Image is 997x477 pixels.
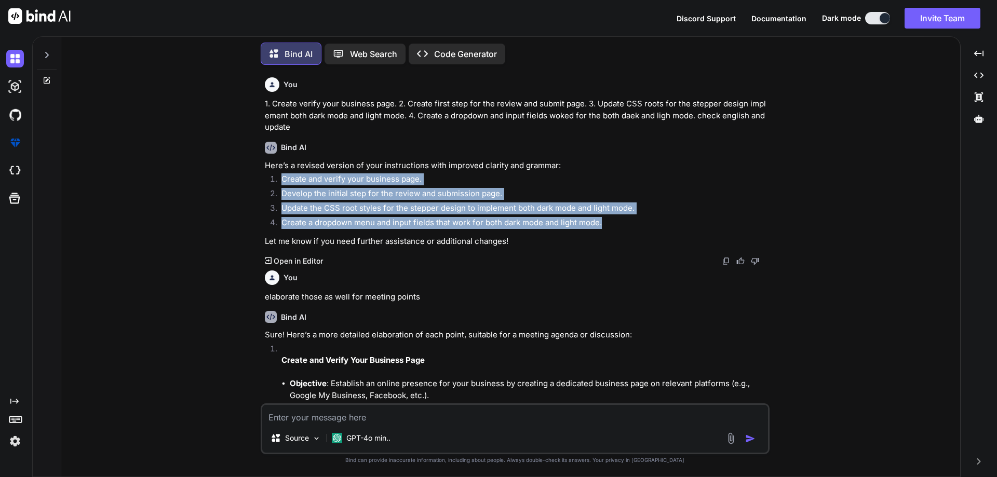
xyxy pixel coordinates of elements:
p: Source [285,433,309,443]
img: darkChat [6,50,24,67]
img: dislike [751,257,759,265]
li: : Establish an online presence for your business by creating a dedicated business page on relevan... [290,378,767,401]
img: cloudideIcon [6,162,24,180]
h6: Bind AI [281,312,306,322]
button: Discord Support [677,13,736,24]
img: settings [6,432,24,450]
p: Bind AI [285,48,313,60]
img: Bind AI [8,8,71,24]
img: copy [722,257,730,265]
img: attachment [725,432,737,444]
span: Dark mode [822,13,861,23]
p: Bind can provide inaccurate information, including about people. Always double-check its answers.... [261,456,770,464]
button: Invite Team [905,8,980,29]
strong: Objective [290,378,327,388]
p: 1. Create verify your business page. 2. Create first step for the review and submit page. 3. Upda... [265,98,767,133]
li: Develop the initial step for the review and submission page. [273,188,767,202]
p: Code Generator [434,48,497,60]
li: : [290,401,767,471]
p: Let me know if you need further assistance or additional changes! [265,236,767,248]
img: githubDark [6,106,24,124]
li: Create and verify your business page. [273,173,767,188]
h6: You [284,272,298,283]
img: darkAi-studio [6,78,24,96]
p: elaborate those as well for meeting points [265,291,767,303]
strong: Action Items [290,402,338,412]
button: Documentation [751,13,806,24]
h6: Bind AI [281,142,306,153]
li: Create a dropdown menu and input fields that work for both dark mode and light mode. [273,217,767,231]
img: icon [745,433,756,444]
img: like [736,257,745,265]
li: Update the CSS root styles for the stepper design to implement both dark mode and light mode. [273,202,767,217]
p: Web Search [350,48,397,60]
p: Here’s a revised version of your instructions with improved clarity and grammar: [265,160,767,172]
p: Open in Editor [274,256,323,266]
img: premium [6,134,24,152]
img: GPT-4o mini [332,433,342,443]
strong: Create and Verify Your Business Page [281,355,425,365]
span: Documentation [751,14,806,23]
span: Discord Support [677,14,736,23]
h6: You [284,79,298,90]
p: GPT-4o min.. [346,433,390,443]
p: Sure! Here’s a more detailed elaboration of each point, suitable for a meeting agenda or discussion: [265,329,767,341]
img: Pick Models [312,434,321,443]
